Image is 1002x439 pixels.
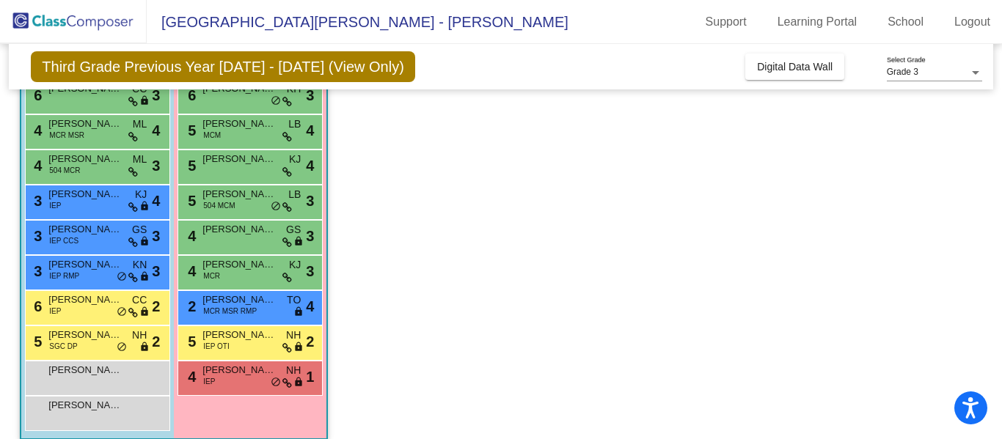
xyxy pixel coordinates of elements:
span: lock [139,342,150,353]
span: MCM [203,130,221,141]
span: [PERSON_NAME] [202,292,276,307]
span: 4 [306,295,314,317]
span: do_not_disturb_alt [271,377,281,388]
span: 504 MCM [203,200,235,211]
span: GS [132,222,147,237]
span: IEP [49,200,61,211]
span: lock [293,342,304,353]
span: [PERSON_NAME] [48,117,122,131]
span: ML [133,152,147,167]
span: MCR MSR RMP [203,306,257,317]
span: [PERSON_NAME] [48,292,122,307]
span: LB [288,187,301,202]
span: 2 [184,298,196,314]
span: 2 [152,295,160,317]
span: SGC DP [49,341,77,352]
span: IEP RMP [49,270,79,281]
span: MCR MSR [49,130,84,141]
span: 5 [184,193,196,209]
span: lock [293,236,304,248]
span: 4 [184,263,196,279]
span: lock [139,306,150,318]
a: Learning Portal [766,10,869,34]
span: 3 [306,225,314,247]
span: 5 [184,333,196,350]
span: NH [286,363,301,378]
button: Digital Data Wall [745,54,844,80]
span: IEP [49,306,61,317]
span: [PERSON_NAME] [202,363,276,377]
span: 4 [184,228,196,244]
span: [PERSON_NAME] [202,187,276,202]
span: [PERSON_NAME] [48,328,122,342]
span: 3 [152,260,160,282]
a: Support [694,10,758,34]
span: Third Grade Previous Year [DATE] - [DATE] (View Only) [31,51,415,82]
span: [PERSON_NAME] [202,117,276,131]
span: 4 [184,369,196,385]
span: 3 [152,225,160,247]
span: 4 [306,155,314,177]
span: do_not_disturb_alt [117,271,127,283]
span: 3 [30,228,42,244]
span: CC [132,292,147,308]
span: 6 [30,298,42,314]
span: 504 MCR [49,165,80,176]
span: [PERSON_NAME] [48,363,122,377]
span: do_not_disturb_alt [271,201,281,213]
span: lock [293,377,304,388]
span: [PERSON_NAME] [202,222,276,237]
span: [PERSON_NAME] [48,398,122,413]
span: GS [286,222,301,237]
span: do_not_disturb_alt [271,95,281,107]
span: KN [133,257,147,273]
span: [PERSON_NAME] [202,328,276,342]
span: Grade 3 [887,67,918,77]
a: Logout [943,10,1002,34]
a: School [876,10,935,34]
span: 3 [306,190,314,212]
span: [PERSON_NAME] [48,222,122,237]
span: 5 [184,122,196,139]
span: do_not_disturb_alt [117,306,127,318]
span: MCR [203,270,220,281]
span: 3 [152,84,160,106]
span: KJ [289,152,301,167]
span: lock [139,236,150,248]
span: 4 [152,190,160,212]
span: 5 [30,333,42,350]
span: 4 [30,122,42,139]
span: [PERSON_NAME] [202,257,276,272]
span: lock [139,271,150,283]
span: IEP OTI [203,341,229,352]
span: lock [139,95,150,107]
span: KJ [135,187,147,202]
span: [PERSON_NAME] [48,152,122,166]
span: [GEOGRAPHIC_DATA][PERSON_NAME] - [PERSON_NAME] [147,10,568,34]
span: do_not_disturb_alt [117,342,127,353]
span: lock [139,201,150,213]
span: [PERSON_NAME] [48,187,122,202]
span: Digital Data Wall [757,61,833,73]
span: ML [133,117,147,132]
span: 6 [30,87,42,103]
span: 5 [184,158,196,174]
span: 3 [306,84,314,106]
span: IEP [203,376,215,387]
span: 4 [152,119,160,141]
span: NH [132,328,147,343]
span: NH [286,328,301,343]
span: 1 [306,366,314,388]
span: 4 [30,158,42,174]
span: [PERSON_NAME] [48,257,122,272]
span: 3 [152,155,160,177]
span: LB [288,117,301,132]
span: IEP CCS [49,235,78,246]
span: 2 [306,331,314,353]
span: 3 [30,263,42,279]
span: 2 [152,331,160,353]
span: TO [287,292,301,308]
span: KJ [289,257,301,273]
span: 3 [306,260,314,282]
span: 3 [30,193,42,209]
